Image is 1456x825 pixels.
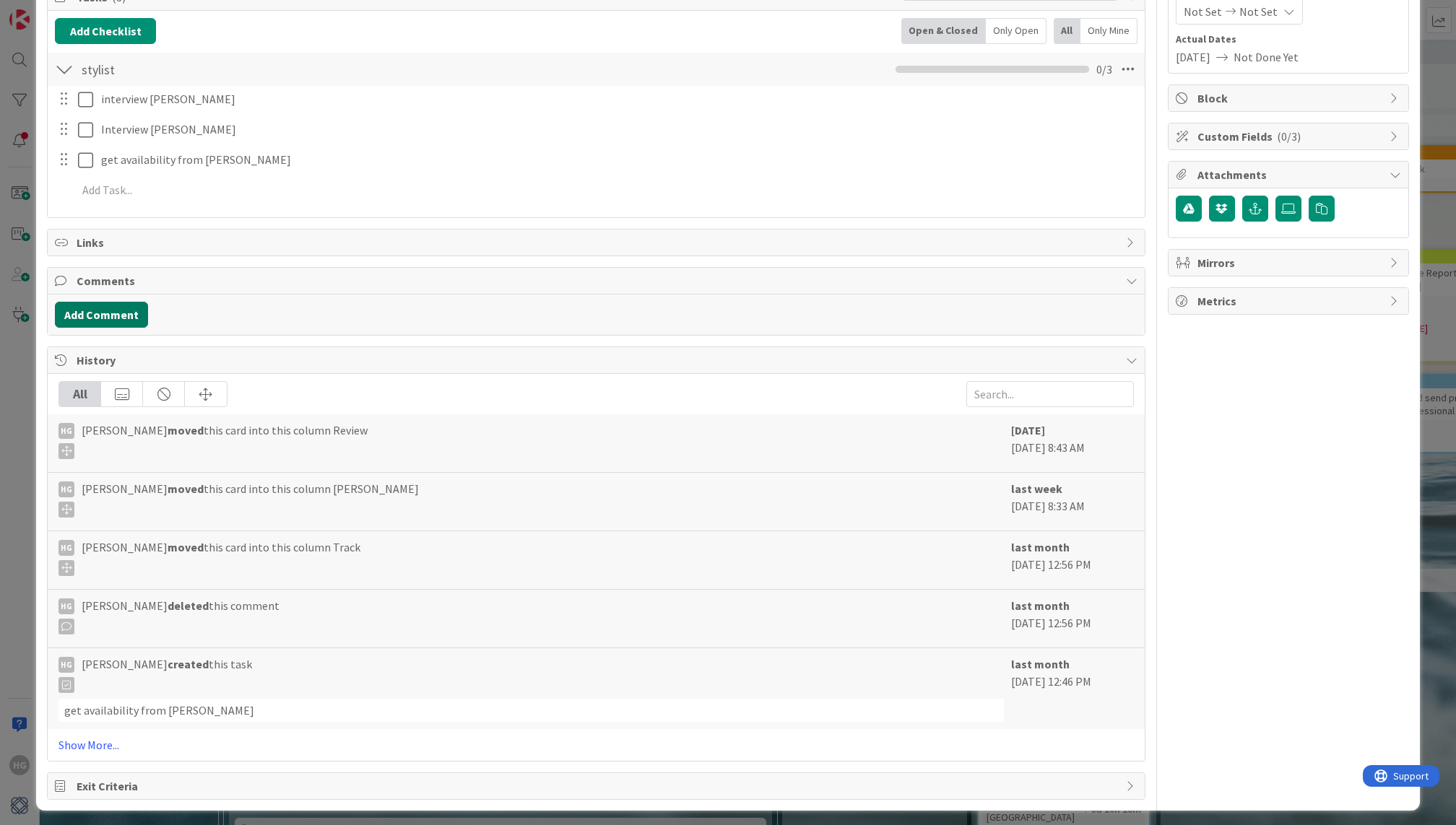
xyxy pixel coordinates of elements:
[1176,48,1210,66] span: [DATE]
[1011,538,1134,582] div: [DATE] 12:56 PM
[901,18,986,44] div: Open & Closed
[58,423,74,439] div: HG
[82,597,279,634] span: [PERSON_NAME] this comment
[168,423,204,437] b: moved
[58,699,1003,722] div: get availability from [PERSON_NAME]
[1197,128,1382,145] span: Custom Fields
[1176,32,1401,47] span: Actual Dates
[1011,540,1070,554] b: last month
[77,352,1118,369] span: History
[1234,48,1299,66] span: Not Done Yet
[58,736,1133,754] a: Show More...
[1277,129,1301,144] span: ( 0/3 )
[58,598,74,614] div: HG
[168,598,209,613] b: deleted
[1184,3,1222,20] span: Not Set
[77,234,1118,251] span: Links
[1054,18,1080,44] div: All
[1197,254,1382,271] span: Mirrors
[1197,90,1382,107] span: Block
[1197,166,1382,183] span: Attachments
[58,540,74,556] div: HG
[59,382,101,406] div: All
[55,18,156,44] button: Add Checklist
[101,121,1135,138] p: Interview [PERSON_NAME]
[1011,655,1134,722] div: [DATE] 12:46 PM
[55,302,148,328] button: Add Comment
[101,91,1135,108] p: interview [PERSON_NAME]
[1011,422,1134,465] div: [DATE] 8:43 AM
[1011,423,1045,437] b: [DATE]
[1011,480,1134,523] div: [DATE] 8:33 AM
[77,777,1118,795] span: Exit Criteria
[1011,657,1070,671] b: last month
[30,2,66,19] span: Support
[1011,481,1062,496] b: last week
[58,657,74,673] div: HG
[77,56,402,82] input: Add Checklist...
[1011,597,1134,640] div: [DATE] 12:56 PM
[1197,292,1382,310] span: Metrics
[82,422,368,459] span: [PERSON_NAME] this card into this column Review
[82,655,252,693] span: [PERSON_NAME] this task
[168,540,204,554] b: moved
[168,657,209,671] b: created
[82,480,419,518] span: [PERSON_NAME] this card into this column [PERSON_NAME]
[58,481,74,497] div: HG
[101,152,1135,168] p: get availability from [PERSON_NAME]
[1011,598,1070,613] b: last month
[966,381,1134,407] input: Search...
[1080,18,1137,44] div: Only Mine
[168,481,204,496] b: moved
[77,272,1118,289] span: Comments
[1239,3,1278,20] span: Not Set
[1096,61,1112,78] span: 0 / 3
[986,18,1046,44] div: Only Open
[82,538,360,576] span: [PERSON_NAME] this card into this column Track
